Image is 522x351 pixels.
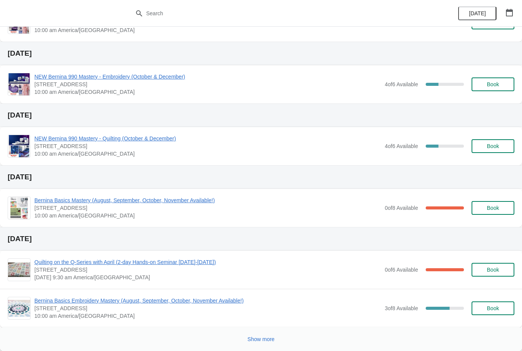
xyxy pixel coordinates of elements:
span: Book [487,143,499,149]
span: 4 of 6 Available [385,81,418,87]
span: 10:00 am America/[GEOGRAPHIC_DATA] [34,26,381,34]
button: Book [472,139,514,153]
input: Search [146,6,392,20]
span: Quilting on the Q-Series with April (2-day Hands-on Seminar [DATE]-[DATE]) [34,258,381,266]
h2: [DATE] [8,50,514,57]
img: Quilting on the Q-Series with April (2-day Hands-on Seminar October 17-18) | 1300 Salem Rd SW, Su... [8,262,30,277]
span: 0 of 8 Available [385,205,418,211]
button: Book [472,301,514,315]
span: NEW Bernina 990 Mastery - Quilting (October & December) [34,135,381,142]
button: Book [472,77,514,91]
span: 3 of 8 Available [385,305,418,311]
span: [DATE] [469,10,486,16]
span: [STREET_ADDRESS] [34,81,381,88]
button: Show more [245,332,278,346]
span: 10:00 am America/[GEOGRAPHIC_DATA] [34,212,381,219]
img: Bernina Basics Embroidery Mastery (August, September, October, November Available!) | 1300 Salem ... [8,300,30,316]
button: Book [472,201,514,215]
img: NEW Bernina 990 Mastery - Embroidery (October & December) | 1300 Salem Rd SW, Suite 350, Rocheste... [8,73,29,95]
span: 10:00 am America/[GEOGRAPHIC_DATA] [34,150,381,158]
span: [STREET_ADDRESS] [34,204,381,212]
span: [STREET_ADDRESS] [34,266,381,274]
span: Bernina Basics Mastery (August, September, October, November Available!) [34,196,381,204]
span: 10:00 am America/[GEOGRAPHIC_DATA] [34,312,381,320]
span: [DATE] 9:30 am America/[GEOGRAPHIC_DATA] [34,274,381,281]
span: NEW Bernina 990 Mastery - Embroidery (October & December) [34,73,381,81]
h2: [DATE] [8,235,514,243]
span: 4 of 6 Available [385,143,418,149]
span: Book [487,305,499,311]
img: NEW Bernina 990 Mastery - Quilting (October & December) | 1300 Salem Rd SW, Suite 350, Rochester,... [9,135,30,157]
span: 10:00 am America/[GEOGRAPHIC_DATA] [34,88,381,96]
span: Book [487,267,499,273]
button: Book [472,263,514,277]
span: [STREET_ADDRESS] [34,304,381,312]
span: Bernina Basics Embroidery Mastery (August, September, October, November Available!) [34,297,381,304]
span: Book [487,205,499,211]
span: 0 of 6 Available [385,267,418,273]
button: [DATE] [458,6,496,20]
span: Show more [248,336,275,342]
h2: [DATE] [8,111,514,119]
h2: [DATE] [8,173,514,181]
img: Bernina Basics Mastery (August, September, October, November Available!) | 1300 Salem Rd SW, Suit... [10,197,28,219]
span: Book [487,81,499,87]
span: [STREET_ADDRESS] [34,142,381,150]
